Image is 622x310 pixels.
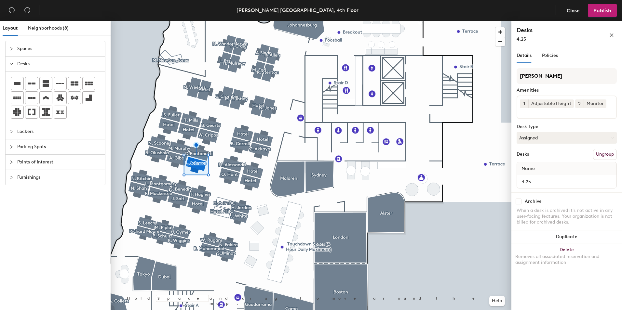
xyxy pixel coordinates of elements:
[561,4,585,17] button: Close
[9,175,13,179] span: collapsed
[17,139,101,154] span: Parking Spots
[5,4,18,17] button: Undo (⌘ + Z)
[528,99,574,108] div: Adjustable Height
[28,25,69,31] span: Neighborhoods (8)
[575,99,584,108] button: 2
[525,199,542,204] div: Archive
[237,6,358,14] div: [PERSON_NAME] [GEOGRAPHIC_DATA], 4th Floor
[9,47,13,51] span: collapsed
[8,7,15,13] span: undo
[9,130,13,134] span: collapsed
[511,243,622,272] button: DeleteRemoves all associated reservation and assignment information
[517,36,526,42] span: 4.25
[515,254,618,265] div: Removes all associated reservation and assignment information
[17,170,101,185] span: Furnishings
[584,99,606,108] div: Monitor
[17,57,101,71] span: Desks
[593,149,617,160] button: Ungroup
[21,4,34,17] button: Redo (⌘ + ⇧ + Z)
[588,4,617,17] button: Publish
[542,53,558,58] span: Policies
[511,230,622,243] button: Duplicate
[593,7,611,14] span: Publish
[517,53,532,58] span: Details
[517,208,617,225] div: When a desk is archived it's not active in any user-facing features. Your organization is not bil...
[518,177,615,186] input: Unnamed desk
[17,41,101,56] span: Spaces
[489,296,505,306] button: Help
[17,155,101,170] span: Points of Interest
[520,99,528,108] button: 1
[9,160,13,164] span: collapsed
[567,7,580,14] span: Close
[3,25,18,31] span: Layout
[9,145,13,149] span: collapsed
[518,163,538,174] span: Name
[517,152,529,157] div: Desks
[517,26,588,34] h4: Desks
[517,124,617,129] div: Desk Type
[9,62,13,66] span: expanded
[517,88,617,93] div: Amenities
[523,100,525,107] span: 1
[609,33,614,37] span: close
[17,124,101,139] span: Lockers
[517,132,617,144] button: Assigned
[578,100,581,107] span: 2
